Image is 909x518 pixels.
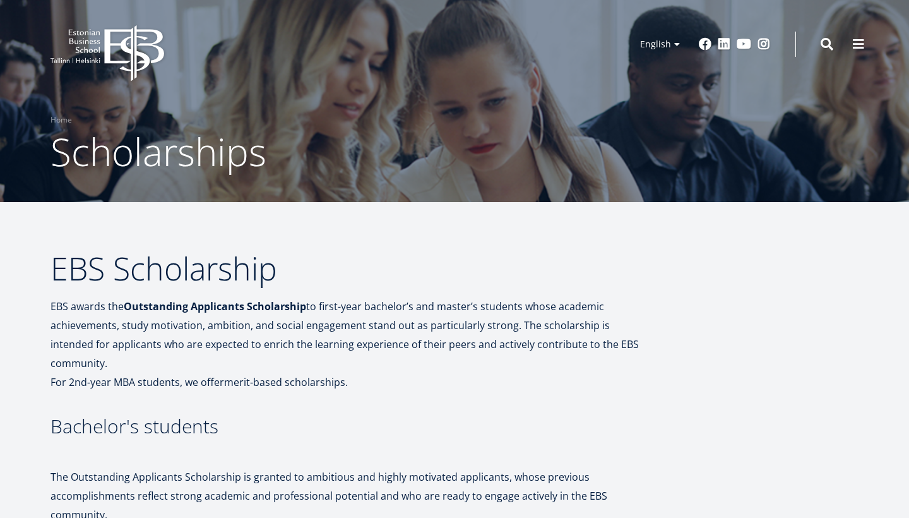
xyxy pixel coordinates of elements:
p: EBS awards the to first-year bachelor’s and master’s students whose academic achievements, study ... [50,297,650,392]
a: Home [50,114,72,126]
a: Linkedin [718,38,730,51]
span: Scholarships [50,126,266,178]
a: Instagram [757,38,770,51]
i: merit-based scholarships. [224,375,348,389]
h2: EBS Scholarship [50,253,650,284]
a: Youtube [737,38,751,51]
strong: Outstanding Applicants Scholarship [124,299,306,313]
h3: Bachelor's students [50,417,650,436]
a: Facebook [699,38,711,51]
